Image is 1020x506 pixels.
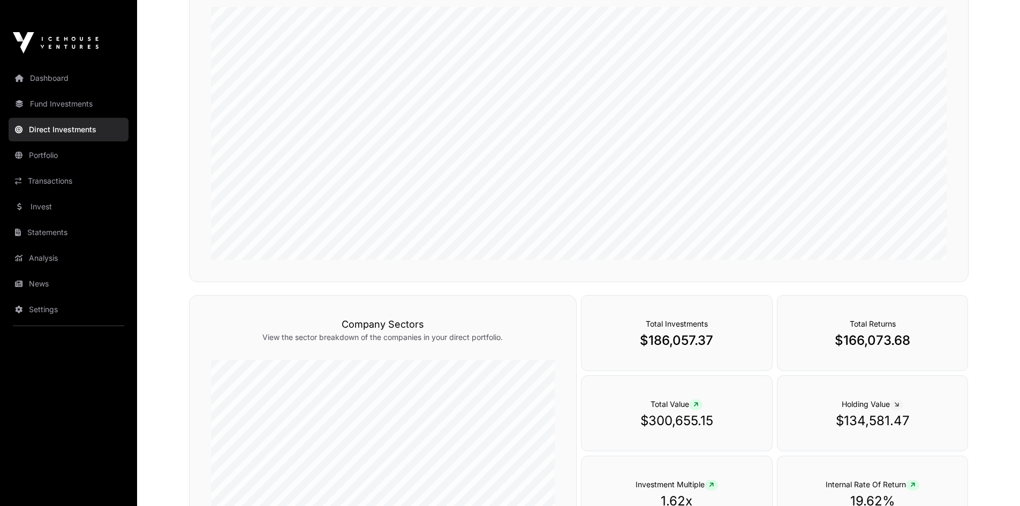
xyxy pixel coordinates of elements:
[799,412,947,429] p: $134,581.47
[9,298,129,321] a: Settings
[211,317,555,332] h3: Company Sectors
[9,195,129,218] a: Invest
[651,399,702,409] span: Total Value
[9,66,129,90] a: Dashboard
[9,118,129,141] a: Direct Investments
[842,399,903,409] span: Holding Value
[9,272,129,296] a: News
[9,169,129,193] a: Transactions
[9,144,129,167] a: Portfolio
[603,332,751,349] p: $186,057.37
[799,332,947,349] p: $166,073.68
[211,332,555,343] p: View the sector breakdown of the companies in your direct portfolio.
[9,221,129,244] a: Statements
[646,319,708,328] span: Total Investments
[826,480,919,489] span: Internal Rate Of Return
[850,319,896,328] span: Total Returns
[636,480,718,489] span: Investment Multiple
[9,246,129,270] a: Analysis
[603,412,751,429] p: $300,655.15
[9,92,129,116] a: Fund Investments
[966,455,1020,506] iframe: Chat Widget
[13,32,99,54] img: Icehouse Ventures Logo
